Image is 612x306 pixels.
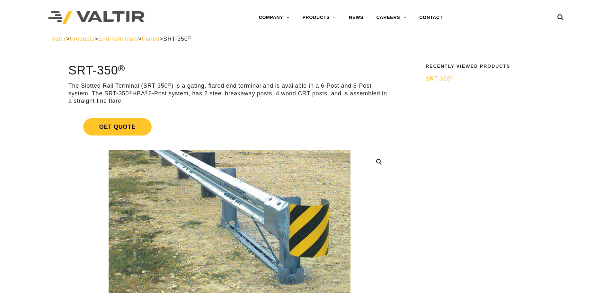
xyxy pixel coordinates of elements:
a: CONTACT [413,11,449,24]
sup: ® [118,63,125,73]
p: The Slotted Rail Terminal (SRT-350 ) is a gating, flared end terminal and is available in a 6-Pos... [68,82,391,105]
sup: ® [188,35,191,40]
a: SRT-350® [426,75,556,83]
a: Flared [142,36,160,42]
span: Get Quote [83,118,152,136]
a: NEWS [342,11,370,24]
a: Products [70,36,94,42]
a: CAREERS [370,11,413,24]
a: PRODUCTS [296,11,342,24]
span: SRT-350 [426,75,454,82]
h2: Recently Viewed Products [426,64,556,69]
a: End Terminals [98,36,138,42]
a: Valtir [52,36,66,42]
img: Valtir [48,11,145,24]
div: > > > > [52,35,560,43]
sup: ® [168,82,171,87]
h1: SRT-350 [68,64,391,77]
a: Get Quote [68,110,391,143]
sup: ® [129,90,132,95]
sup: ® [450,75,454,80]
a: COMPANY [252,11,296,24]
span: SRT-350 [163,36,191,42]
sup: ® [145,90,149,95]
